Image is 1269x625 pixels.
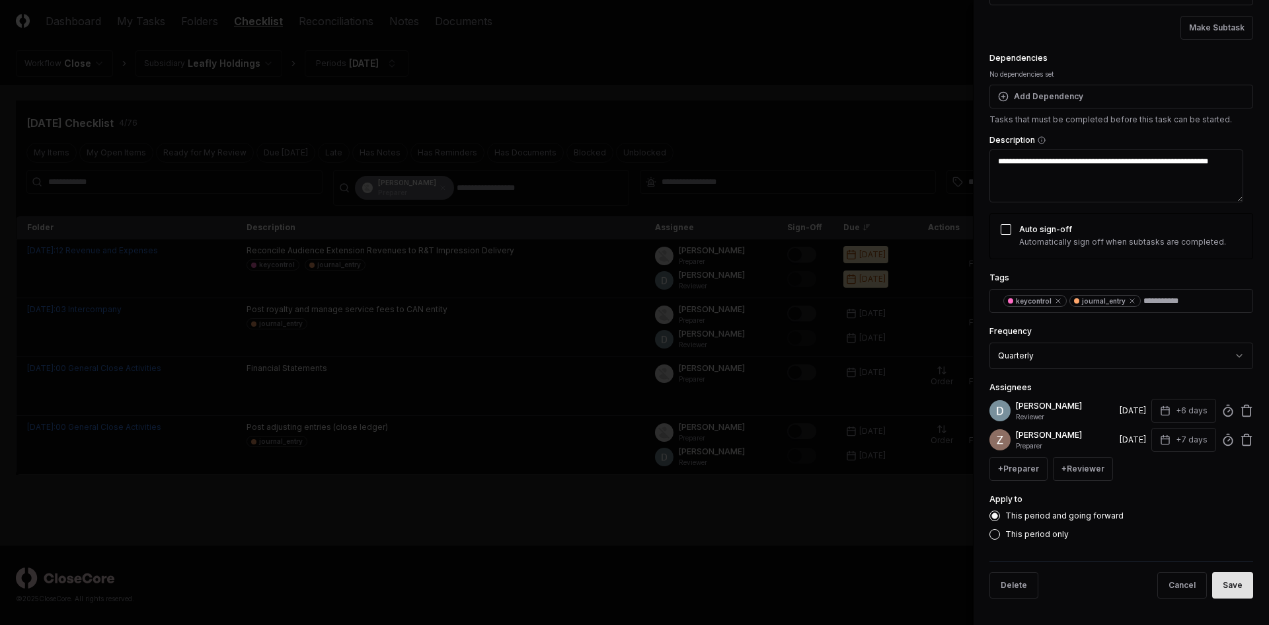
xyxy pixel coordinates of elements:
[989,457,1048,481] button: +Preparer
[1016,441,1114,451] p: Preparer
[989,272,1009,282] label: Tags
[1019,224,1072,234] label: Auto sign-off
[989,136,1253,144] label: Description
[1016,429,1114,441] p: [PERSON_NAME]
[989,572,1038,599] button: Delete
[989,53,1048,63] label: Dependencies
[989,429,1011,450] img: ACg8ocKnDsamp5-SE65NkOhq35AnOBarAXdzXQ03o9g231ijNgHgyA=s96-c
[989,85,1253,108] button: Add Dependency
[1082,296,1136,306] div: journal_entry
[1038,136,1046,144] button: Description
[1212,572,1253,599] button: Save
[1120,405,1146,417] div: [DATE]
[1151,428,1216,452] button: +7 days
[1053,457,1113,481] button: +Reviewer
[1180,16,1253,40] button: Make Subtask
[989,69,1253,79] div: No dependencies set
[1016,412,1114,422] p: Reviewer
[1016,296,1062,306] div: keycontrol
[1120,434,1146,446] div: [DATE]
[989,400,1011,421] img: ACg8ocLeIi4Jlns6Fsr4lO0wQ1XJrFQvF4yUjbLrd1AsCAOmrfa1KQ=s96-c
[989,494,1022,504] label: Apply to
[1151,399,1216,423] button: +6 days
[1016,400,1114,412] p: [PERSON_NAME]
[1157,572,1207,599] button: Cancel
[1005,512,1124,520] label: This period and going forward
[1019,236,1226,248] p: Automatically sign off when subtasks are completed.
[1005,530,1069,538] label: This period only
[989,326,1032,336] label: Frequency
[989,114,1253,126] p: Tasks that must be completed before this task can be started.
[989,382,1032,392] label: Assignees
